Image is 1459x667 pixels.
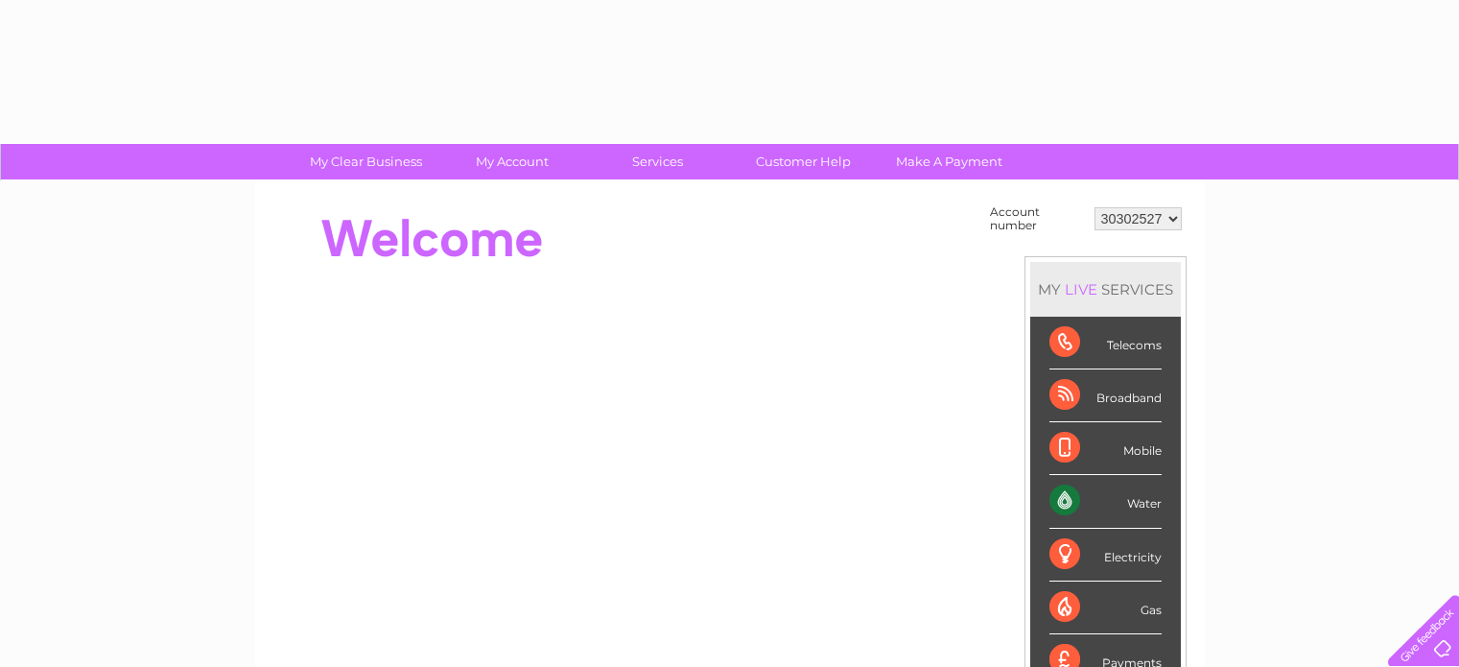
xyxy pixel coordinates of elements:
div: Mobile [1049,422,1162,475]
a: My Account [433,144,591,179]
a: Make A Payment [870,144,1028,179]
a: Customer Help [724,144,882,179]
div: MY SERVICES [1030,262,1181,317]
div: Broadband [1049,369,1162,422]
div: Water [1049,475,1162,528]
a: Services [578,144,737,179]
a: My Clear Business [287,144,445,179]
div: Gas [1049,582,1162,634]
td: Account number [985,201,1090,237]
div: LIVE [1061,280,1101,298]
div: Telecoms [1049,317,1162,369]
div: Electricity [1049,529,1162,582]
